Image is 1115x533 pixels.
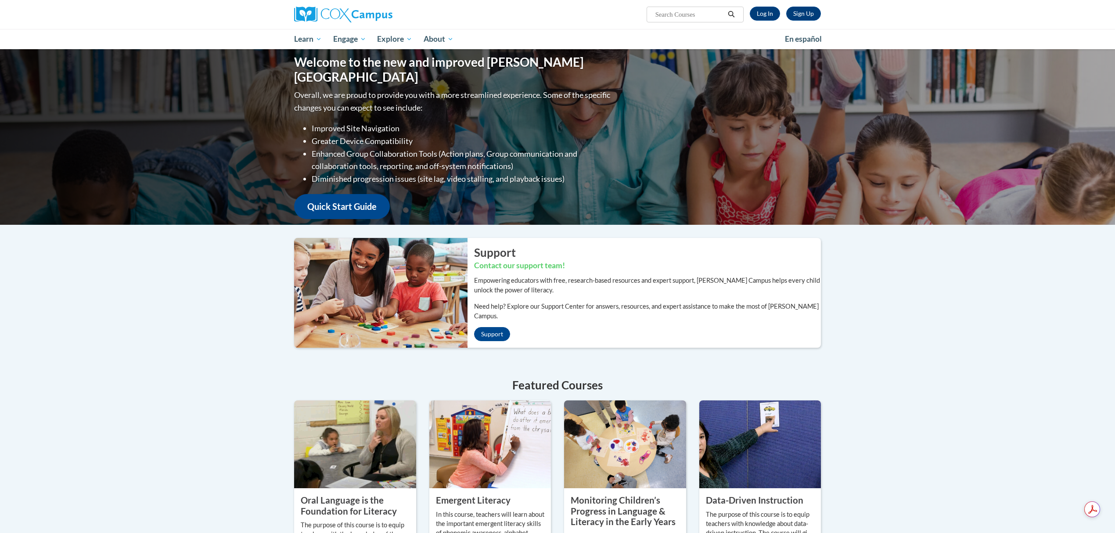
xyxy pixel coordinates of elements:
[785,34,822,43] span: En español
[474,260,821,271] h3: Contact our support team!
[436,495,511,505] property: Emergent Literacy
[474,276,821,295] p: Empowering educators with free, research-based resources and expert support, [PERSON_NAME] Campus...
[706,495,803,505] property: Data-Driven Instruction
[725,9,738,20] button: Search
[294,7,461,22] a: Cox Campus
[294,377,821,394] h4: Featured Courses
[474,245,821,260] h2: Support
[377,34,412,44] span: Explore
[418,29,459,49] a: About
[474,302,821,321] p: Need help? Explore our Support Center for answers, resources, and expert assistance to make the m...
[786,7,821,21] a: Register
[294,89,612,114] p: Overall, we are proud to provide you with a more streamlined experience. Some of the specific cha...
[312,135,612,148] li: Greater Device Compatibility
[294,400,416,488] img: Oral Language is the Foundation for Literacy
[655,9,725,20] input: Search Courses
[424,34,453,44] span: About
[301,495,397,516] property: Oral Language is the Foundation for Literacy
[288,29,327,49] a: Learn
[312,122,612,135] li: Improved Site Navigation
[327,29,372,49] a: Engage
[288,238,468,348] img: ...
[474,327,510,341] a: Support
[294,194,390,219] a: Quick Start Guide
[699,400,821,488] img: Data-Driven Instruction
[281,29,834,49] div: Main menu
[750,7,780,21] a: Log In
[429,400,551,488] img: Emergent Literacy
[333,34,366,44] span: Engage
[312,148,612,173] li: Enhanced Group Collaboration Tools (Action plans, Group communication and collaboration tools, re...
[564,400,686,488] img: Monitoring Children’s Progress in Language & Literacy in the Early Years
[779,30,827,48] a: En español
[294,55,612,84] h1: Welcome to the new and improved [PERSON_NAME][GEOGRAPHIC_DATA]
[571,495,676,527] property: Monitoring Children’s Progress in Language & Literacy in the Early Years
[371,29,418,49] a: Explore
[294,7,392,22] img: Cox Campus
[294,34,322,44] span: Learn
[312,173,612,185] li: Diminished progression issues (site lag, video stalling, and playback issues)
